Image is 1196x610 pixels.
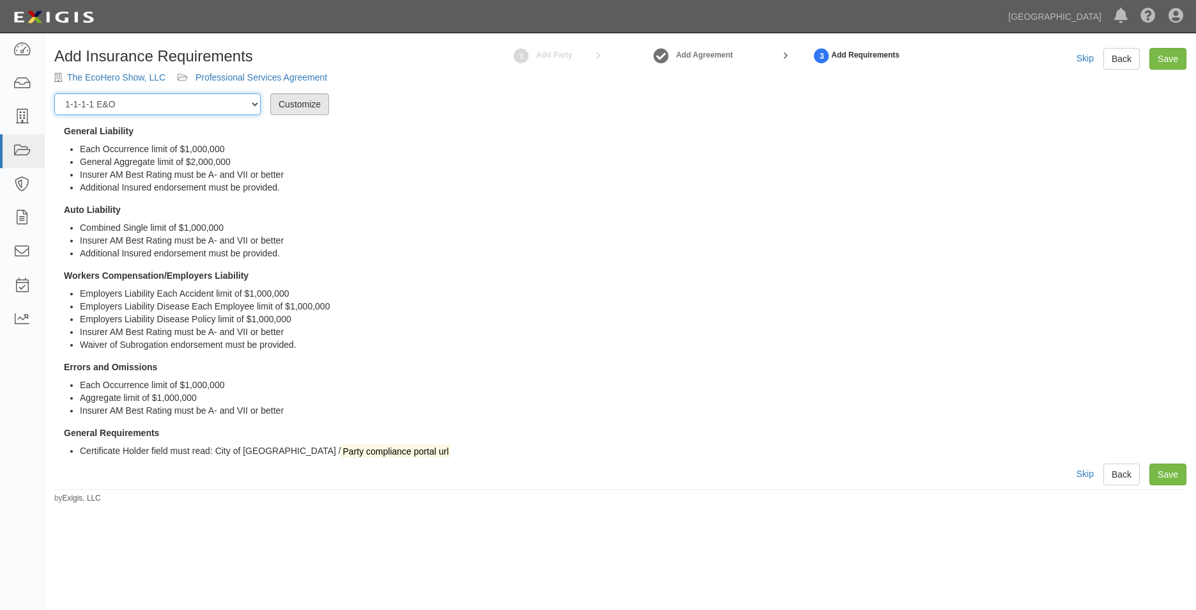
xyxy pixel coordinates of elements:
[80,234,1186,247] li: Insurer AM Best Rating must be A- and VII or better
[80,300,1186,313] li: Employers Liability Disease Each Employee limit of $1,000,000
[812,49,831,64] strong: 3
[80,221,1186,234] li: Combined Single limit of $1,000,000
[831,50,900,61] strong: Add Requirements
[64,428,159,438] strong: General Requirements
[512,49,531,64] strong: 1
[64,126,134,136] strong: General Liability
[652,42,671,69] a: Add Agreement
[80,338,1186,351] li: Waiver of Subrogation endorsement must be provided.
[1149,48,1186,70] a: Save
[812,42,831,69] a: Set Requirements
[1140,9,1156,24] i: Help Center - Complianz
[80,168,1186,181] li: Insurer AM Best Rating must be A- and VII or better
[80,181,1186,194] li: Additional Insured endorsement must be provided.
[1103,464,1140,485] a: Back
[1077,469,1094,479] a: Skip
[80,155,1186,168] li: General Aggregate limit of $2,000,000
[80,379,1186,391] li: Each Occurrence limit of $1,000,000
[676,51,733,59] strong: Add Agreement
[80,287,1186,300] li: Employers Liability Each Accident limit of $1,000,000
[80,313,1186,325] li: Employers Liability Disease Policy limit of $1,000,000
[1149,464,1186,485] a: Save
[80,404,1186,417] li: Insurer AM Best Rating must be A- and VII or better
[1077,53,1094,63] a: Skip
[80,391,1186,404] li: Aggregate limit of $1,000,000
[1103,48,1140,70] a: Back
[64,205,121,215] strong: Auto Liability
[80,143,1186,155] li: Each Occurrence limit of $1,000,000
[64,362,157,372] strong: Errors and Omissions
[80,325,1186,338] li: Insurer AM Best Rating must be A- and VII or better
[80,444,1186,457] li: Certificate Holder field must read: City of [GEOGRAPHIC_DATA] /
[63,494,101,503] a: Exigis, LLC
[67,72,165,82] a: The EcoHero Show, LLC
[10,6,98,29] img: logo-5460c22ac91f19d4615b14bd174203de0afe785f0fc80cf4dbbc73dc1793850b.png
[54,48,419,65] h1: Add Insurance Requirements
[80,247,1186,260] li: Additional Insured endorsement must be provided.
[536,51,572,59] strong: Add Party
[1002,4,1108,29] a: [GEOGRAPHIC_DATA]
[54,493,101,504] small: by
[64,270,249,281] strong: Workers Compensation/Employers Liability
[676,50,733,61] a: Add Agreement
[270,93,329,115] a: Customize
[195,72,327,82] a: Professional Services Agreement
[341,444,450,458] mark: Party compliance portal url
